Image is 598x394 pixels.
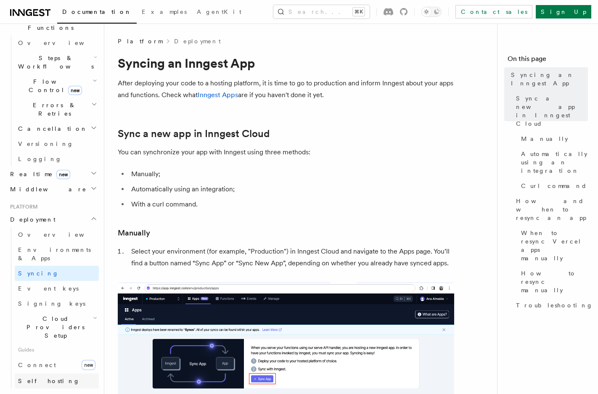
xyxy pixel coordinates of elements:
[18,140,74,147] span: Versioning
[129,183,454,195] li: Automatically using an integration;
[273,5,370,19] button: Search...⌘K
[129,246,454,269] li: Select your environment (for example, "Production") in Inngest Cloud and navigate to the Apps pag...
[118,128,270,140] a: Sync a new app in Inngest Cloud
[15,98,99,121] button: Errors & Retries
[7,185,87,193] span: Middleware
[7,12,99,35] button: Inngest Functions
[15,266,99,281] a: Syncing
[15,311,99,343] button: Cloud Providers Setup
[56,170,70,179] span: new
[118,146,454,158] p: You can synchronize your app with Inngest using three methods:
[57,3,137,24] a: Documentation
[15,74,99,98] button: Flow Controlnew
[18,246,91,262] span: Environments & Apps
[518,131,588,146] a: Manually
[174,37,221,45] a: Deployment
[142,8,187,15] span: Examples
[18,270,59,277] span: Syncing
[353,8,365,16] kbd: ⌘K
[15,242,99,266] a: Environments & Apps
[521,182,587,190] span: Curl command
[18,378,80,384] span: Self hosting
[521,135,568,143] span: Manually
[82,360,95,370] span: new
[15,357,99,373] a: Connectnew
[15,54,94,71] span: Steps & Workflows
[15,35,99,50] a: Overview
[513,193,588,225] a: How and when to resync an app
[15,373,99,389] a: Self hosting
[516,94,588,128] span: Sync a new app in Inngest Cloud
[15,136,99,151] a: Versioning
[15,296,99,311] a: Signing keys
[7,212,99,227] button: Deployment
[18,285,79,292] span: Event keys
[7,227,99,389] div: Deployment
[118,37,162,45] span: Platform
[511,71,588,87] span: Syncing an Inngest App
[18,300,85,307] span: Signing keys
[7,35,99,167] div: Inngest Functions
[508,67,588,91] a: Syncing an Inngest App
[7,170,70,178] span: Realtime
[7,15,91,32] span: Inngest Functions
[7,182,99,197] button: Middleware
[15,343,99,357] span: Guides
[118,77,454,101] p: After deploying your code to a hosting platform, it is time to go to production and inform Innges...
[516,301,593,309] span: Troubleshooting
[513,91,588,131] a: Sync a new app in Inngest Cloud
[18,231,105,238] span: Overview
[15,121,99,136] button: Cancellation
[18,362,56,368] span: Connect
[7,215,56,224] span: Deployment
[518,225,588,266] a: When to resync Vercel apps manually
[15,227,99,242] a: Overview
[516,197,588,222] span: How and when to resync an app
[518,266,588,298] a: How to resync manually
[508,54,588,67] h4: On this page
[518,146,588,178] a: Automatically using an integration
[15,77,93,94] span: Flow Control
[198,91,238,99] a: Inngest Apps
[68,86,82,95] span: new
[15,101,91,118] span: Errors & Retries
[192,3,246,23] a: AgentKit
[129,198,454,210] li: With a curl command.
[129,168,454,180] li: Manually;
[421,7,442,17] button: Toggle dark mode
[536,5,591,19] a: Sign Up
[7,204,38,210] span: Platform
[15,281,99,296] a: Event keys
[521,150,588,175] span: Automatically using an integration
[513,298,588,313] a: Troubleshooting
[197,8,241,15] span: AgentKit
[7,167,99,182] button: Realtimenew
[455,5,532,19] a: Contact sales
[118,56,454,71] h1: Syncing an Inngest App
[18,156,62,162] span: Logging
[15,315,93,340] span: Cloud Providers Setup
[15,50,99,74] button: Steps & Workflows
[521,269,588,294] span: How to resync manually
[118,227,150,239] a: Manually
[15,151,99,167] a: Logging
[137,3,192,23] a: Examples
[521,229,588,262] span: When to resync Vercel apps manually
[15,124,87,133] span: Cancellation
[62,8,132,15] span: Documentation
[518,178,588,193] a: Curl command
[18,40,105,46] span: Overview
